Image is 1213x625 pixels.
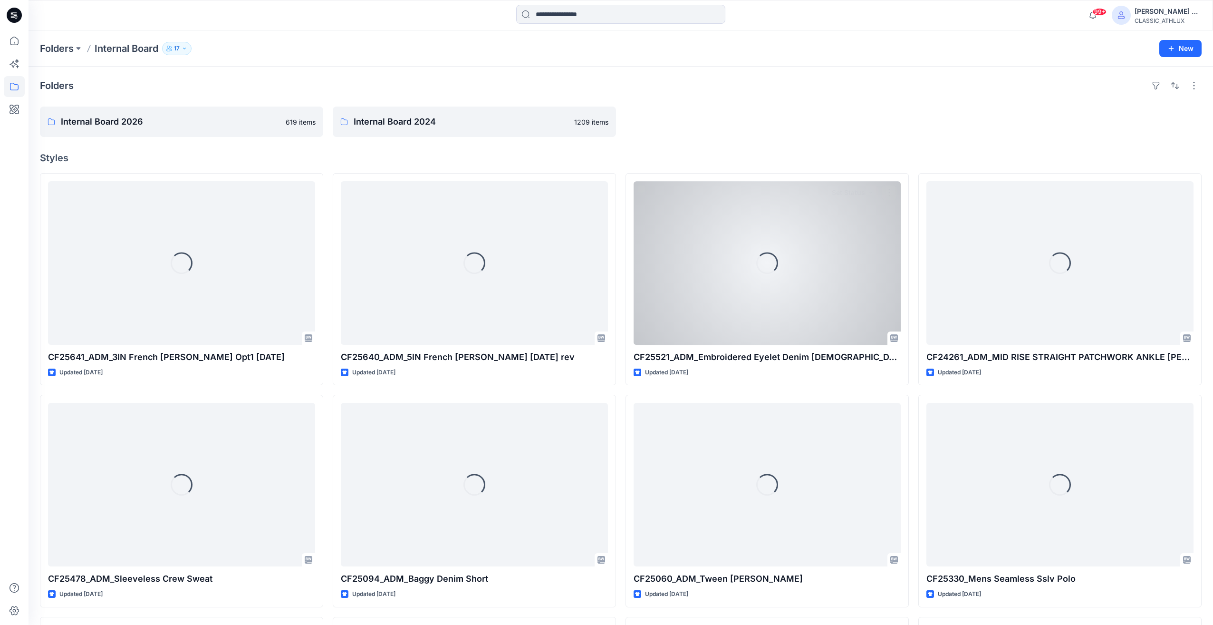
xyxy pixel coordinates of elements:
[938,589,981,599] p: Updated [DATE]
[352,589,395,599] p: Updated [DATE]
[59,368,103,378] p: Updated [DATE]
[645,368,688,378] p: Updated [DATE]
[95,42,158,55] p: Internal Board
[354,115,568,128] p: Internal Board 2024
[59,589,103,599] p: Updated [DATE]
[40,42,74,55] a: Folders
[341,351,608,364] p: CF25640_ADM_5IN French [PERSON_NAME] [DATE] rev
[574,117,608,127] p: 1209 items
[1135,17,1201,24] div: CLASSIC_ATHLUX
[40,107,323,137] a: Internal Board 2026619 items
[40,80,74,91] h4: Folders
[1159,40,1202,57] button: New
[645,589,688,599] p: Updated [DATE]
[352,368,395,378] p: Updated [DATE]
[341,572,608,586] p: CF25094_ADM_Baggy Denim Short
[1135,6,1201,17] div: [PERSON_NAME] Cfai
[926,351,1194,364] p: CF24261_ADM_MID RISE STRAIGHT PATCHWORK ANKLE [PERSON_NAME]
[286,117,316,127] p: 619 items
[926,572,1194,586] p: CF25330_Mens Seamless Sslv Polo
[40,152,1202,164] h4: Styles
[174,43,180,54] p: 17
[1092,8,1107,16] span: 99+
[1117,11,1125,19] svg: avatar
[634,351,901,364] p: CF25521_ADM_Embroidered Eyelet Denim [DEMOGRAPHIC_DATA] Jacket
[333,107,616,137] a: Internal Board 20241209 items
[162,42,192,55] button: 17
[634,572,901,586] p: CF25060_ADM_Tween [PERSON_NAME]
[938,368,981,378] p: Updated [DATE]
[61,115,280,128] p: Internal Board 2026
[48,351,315,364] p: CF25641_ADM_3IN French [PERSON_NAME] Opt1 [DATE]
[48,572,315,586] p: CF25478_ADM_Sleeveless Crew Sweat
